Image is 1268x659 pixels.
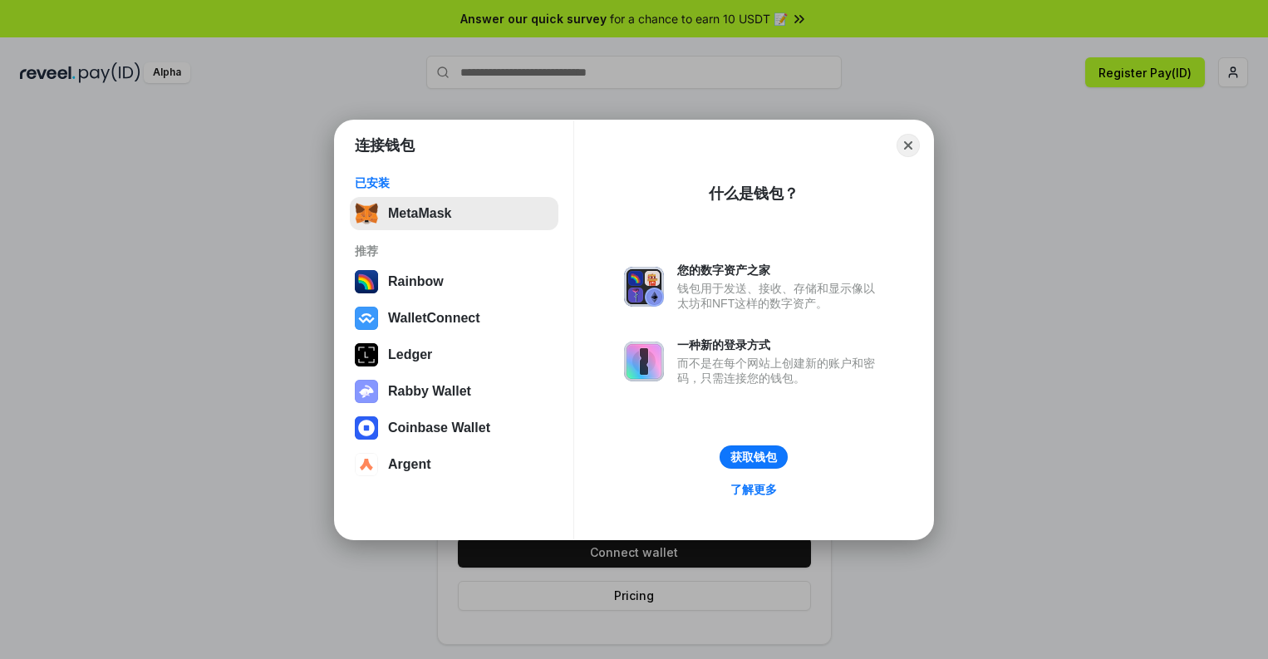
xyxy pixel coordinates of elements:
div: 钱包用于发送、接收、存储和显示像以太坊和NFT这样的数字资产。 [677,281,883,311]
button: Coinbase Wallet [350,411,558,445]
div: 已安装 [355,175,553,190]
div: Argent [388,457,431,472]
button: WalletConnect [350,302,558,335]
div: 推荐 [355,243,553,258]
div: WalletConnect [388,311,480,326]
img: svg+xml,%3Csvg%20width%3D%2228%22%20height%3D%2228%22%20viewBox%3D%220%200%2028%2028%22%20fill%3D... [355,307,378,330]
div: Coinbase Wallet [388,420,490,435]
div: Rabby Wallet [388,384,471,399]
h1: 连接钱包 [355,135,415,155]
button: MetaMask [350,197,558,230]
img: svg+xml,%3Csvg%20xmlns%3D%22http%3A%2F%2Fwww.w3.org%2F2000%2Fsvg%22%20width%3D%2228%22%20height%3... [355,343,378,366]
button: 获取钱包 [720,445,788,469]
div: Ledger [388,347,432,362]
img: svg+xml,%3Csvg%20width%3D%2228%22%20height%3D%2228%22%20viewBox%3D%220%200%2028%2028%22%20fill%3D... [355,453,378,476]
div: 而不是在每个网站上创建新的账户和密码，只需连接您的钱包。 [677,356,883,386]
img: svg+xml,%3Csvg%20xmlns%3D%22http%3A%2F%2Fwww.w3.org%2F2000%2Fsvg%22%20fill%3D%22none%22%20viewBox... [624,267,664,307]
button: Rabby Wallet [350,375,558,408]
img: svg+xml,%3Csvg%20xmlns%3D%22http%3A%2F%2Fwww.w3.org%2F2000%2Fsvg%22%20fill%3D%22none%22%20viewBox... [624,342,664,381]
div: 获取钱包 [730,450,777,465]
button: Close [897,134,920,157]
div: 什么是钱包？ [709,184,799,204]
button: Ledger [350,338,558,371]
div: 您的数字资产之家 [677,263,883,278]
div: MetaMask [388,206,451,221]
img: svg+xml,%3Csvg%20fill%3D%22none%22%20height%3D%2233%22%20viewBox%3D%220%200%2035%2033%22%20width%... [355,202,378,225]
img: svg+xml,%3Csvg%20width%3D%2228%22%20height%3D%2228%22%20viewBox%3D%220%200%2028%2028%22%20fill%3D... [355,416,378,440]
div: 一种新的登录方式 [677,337,883,352]
button: Rainbow [350,265,558,298]
div: 了解更多 [730,482,777,497]
img: svg+xml,%3Csvg%20xmlns%3D%22http%3A%2F%2Fwww.w3.org%2F2000%2Fsvg%22%20fill%3D%22none%22%20viewBox... [355,380,378,403]
a: 了解更多 [720,479,787,500]
button: Argent [350,448,558,481]
div: Rainbow [388,274,444,289]
img: svg+xml,%3Csvg%20width%3D%22120%22%20height%3D%22120%22%20viewBox%3D%220%200%20120%20120%22%20fil... [355,270,378,293]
